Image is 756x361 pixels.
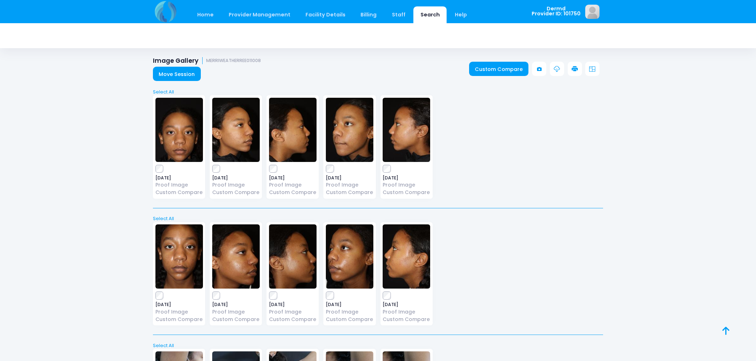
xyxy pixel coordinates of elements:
[326,224,373,289] img: image
[153,57,261,65] h1: Image Gallery
[532,6,581,16] span: Dermd Provider ID: 101750
[326,302,373,307] span: [DATE]
[269,308,317,316] a: Proof Image
[326,308,373,316] a: Proof Image
[383,308,430,316] a: Proof Image
[212,224,260,289] img: image
[383,176,430,180] span: [DATE]
[212,176,260,180] span: [DATE]
[212,302,260,307] span: [DATE]
[413,6,447,23] a: Search
[585,5,600,19] img: image
[206,58,261,63] small: MERRIWEATHERREE011008
[448,6,474,23] a: Help
[383,302,430,307] span: [DATE]
[155,98,203,162] img: image
[212,181,260,189] a: Proof Image
[269,189,317,196] a: Custom Compare
[222,6,297,23] a: Provider Management
[383,98,430,162] img: image
[354,6,384,23] a: Billing
[155,189,203,196] a: Custom Compare
[269,224,317,289] img: image
[383,316,430,323] a: Custom Compare
[212,316,260,323] a: Custom Compare
[383,181,430,189] a: Proof Image
[383,224,430,289] img: image
[269,98,317,162] img: image
[212,98,260,162] img: image
[299,6,353,23] a: Facility Details
[269,176,317,180] span: [DATE]
[212,189,260,196] a: Custom Compare
[269,316,317,323] a: Custom Compare
[151,215,606,222] a: Select All
[269,181,317,189] a: Proof Image
[469,62,529,76] a: Custom Compare
[190,6,220,23] a: Home
[155,316,203,323] a: Custom Compare
[326,176,373,180] span: [DATE]
[155,176,203,180] span: [DATE]
[155,181,203,189] a: Proof Image
[383,189,430,196] a: Custom Compare
[155,302,203,307] span: [DATE]
[326,189,373,196] a: Custom Compare
[155,224,203,289] img: image
[151,88,606,96] a: Select All
[155,308,203,316] a: Proof Image
[326,316,373,323] a: Custom Compare
[326,181,373,189] a: Proof Image
[212,308,260,316] a: Proof Image
[269,302,317,307] span: [DATE]
[385,6,412,23] a: Staff
[326,98,373,162] img: image
[153,67,201,81] a: Move Session
[151,342,606,349] a: Select All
